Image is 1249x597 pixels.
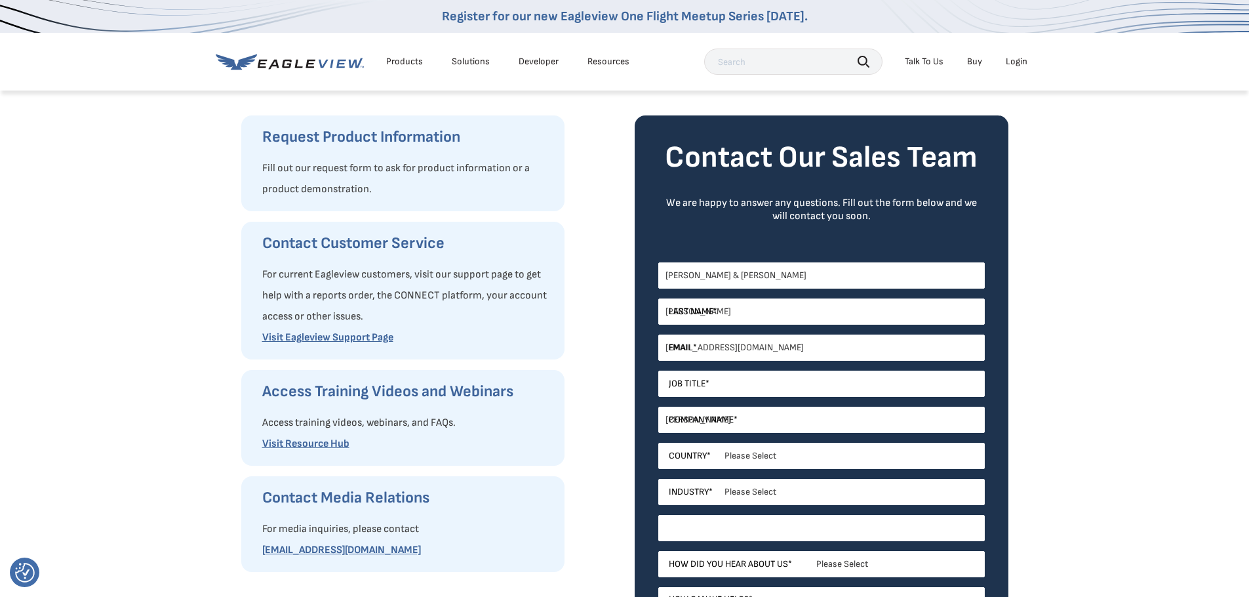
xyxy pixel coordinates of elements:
h3: Access Training Videos and Webinars [262,381,551,402]
a: Visit Eagleview Support Page [262,331,393,344]
p: Fill out our request form to ask for product information or a product demonstration. [262,158,551,200]
img: Revisit consent button [15,563,35,583]
button: Consent Preferences [15,563,35,583]
div: We are happy to answer any questions. Fill out the form below and we will contact you soon. [658,197,985,223]
a: [EMAIL_ADDRESS][DOMAIN_NAME] [262,544,421,556]
a: Visit Resource Hub [262,438,349,450]
div: Login [1006,56,1027,68]
h3: Contact Media Relations [262,487,551,508]
p: For media inquiries, please contact [262,519,551,540]
div: Resources [587,56,629,68]
p: For current Eagleview customers, visit our support page to get help with a reports order, the CON... [262,264,551,327]
div: Talk To Us [905,56,943,68]
h3: Request Product Information [262,127,551,148]
a: Developer [519,56,559,68]
div: Products [386,56,423,68]
a: Register for our new Eagleview One Flight Meetup Series [DATE]. [442,9,808,24]
p: Access training videos, webinars, and FAQs. [262,413,551,434]
div: Solutions [452,56,490,68]
h3: Contact Customer Service [262,233,551,254]
a: Buy [967,56,982,68]
strong: Contact Our Sales Team [665,140,978,176]
input: Search [704,49,882,75]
